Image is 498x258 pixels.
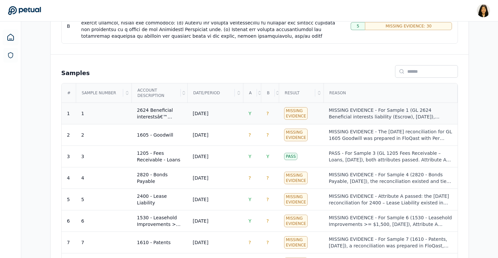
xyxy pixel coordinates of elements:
[266,218,269,224] span: ?
[193,218,208,224] div: [DATE]
[262,84,275,102] div: B
[62,210,76,232] td: 6
[81,175,84,181] div: 4
[62,189,76,210] td: 5
[62,84,76,102] div: #
[137,150,182,163] div: 1205 - Fees Receivable - Loans
[137,171,182,185] div: 2820 - Bonds Payable
[266,154,269,159] span: Y
[266,175,269,181] span: ?
[329,150,452,163] div: PASS - For Sample 3 (GL 1205 Fees Receivable – Loans, [DATE]), both attributes passed. Attribute ...
[329,107,452,120] div: MISSING EVIDENCE - For Sample 1 (GL 2624 Beneficial interests liability (Escrow), [DATE]), Attrib...
[193,132,208,138] div: [DATE]
[193,153,208,160] div: [DATE]
[137,239,171,246] div: 1610 - Patents
[62,167,76,189] td: 4
[329,236,452,249] div: MISSING EVIDENCE - For Sample 7 (1610 - Patents, [DATE]), a reconciliation was prepared in FloQas...
[249,218,252,224] span: Y
[284,153,297,160] div: Pass
[61,68,90,78] h2: Samples
[193,239,208,246] div: [DATE]
[284,236,308,249] div: Missing Evidence
[62,103,76,124] td: 1
[81,153,84,160] div: 3
[8,6,41,15] a: Go to Dashboard
[137,214,182,228] div: 1530 - Leasehold Improvements >= $1,500
[266,197,269,202] span: ?
[284,215,308,227] div: Missing Evidence
[266,111,269,116] span: ?
[249,175,251,181] span: ?
[284,172,308,184] div: Missing Evidence
[249,154,252,159] span: Y
[3,48,18,63] a: SOC 1 Reports
[137,132,174,138] div: 1605 - Goodwill
[62,9,76,43] td: B
[357,23,359,29] span: 5
[329,193,452,206] div: MISSING EVIDENCE - Attribute A passed: the [DATE] reconciliation for 2400 – Lease Liability exist...
[62,146,76,167] td: 3
[81,110,84,117] div: 1
[284,107,308,120] div: Missing Evidence
[477,4,490,17] img: Renee Park
[249,197,252,202] span: Y
[81,218,84,224] div: 6
[188,84,235,102] div: Date/Period
[249,240,251,245] span: ?
[329,128,452,142] div: MISSING EVIDENCE - The [DATE] reconciliation for GL 1605 Goodwill was prepared in FloQast with Pe...
[249,132,251,138] span: ?
[324,84,457,102] div: Reason
[329,214,452,228] div: MISSING EVIDENCE - For Sample 6 (1530 - Leasehold Improvements >= $1,500, [DATE]), Attribute A pa...
[62,124,76,146] td: 2
[266,240,269,245] span: ?
[62,232,76,253] td: 7
[284,193,308,206] div: Missing Evidence
[81,196,84,203] div: 5
[76,84,123,102] div: Sample Number
[193,175,208,181] div: [DATE]
[137,107,182,120] div: 2624 Beneficial interestsâ€™ liability (Escrow)
[137,193,182,206] div: 2400 - Lease Liability
[249,111,252,116] span: Y
[329,171,452,185] div: MISSING EVIDENCE - For Sample 4 (2820 - Bonds Payable, [DATE]), the reconciliation existed and ti...
[132,84,180,102] div: Account Description
[81,132,84,138] div: 2
[244,84,257,102] div: A
[3,29,19,45] a: Dashboard
[266,132,269,138] span: ?
[81,239,84,246] div: 7
[193,196,208,203] div: [DATE]
[193,110,208,117] div: [DATE]
[385,23,431,29] span: Missing Evidence: 30
[284,129,308,141] div: Missing Evidence
[279,84,315,102] div: Result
